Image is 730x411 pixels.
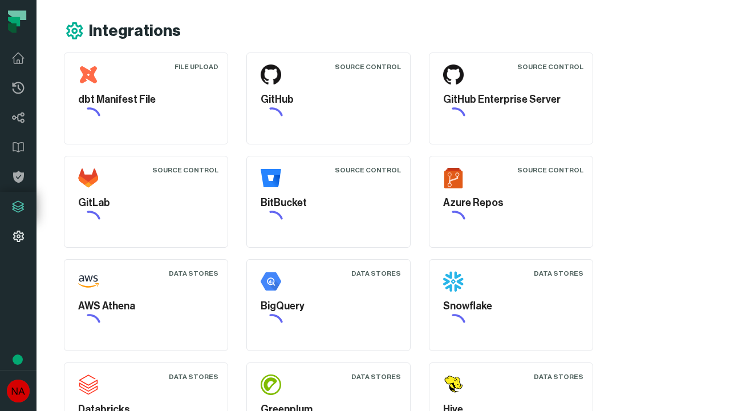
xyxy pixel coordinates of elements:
h5: BitBucket [261,195,396,211]
img: Databricks [78,374,99,395]
div: Data Stores [351,269,401,278]
img: GitHub Enterprise Server [443,65,464,85]
div: Source Control [335,166,401,175]
img: GitHub [261,65,281,85]
img: GitLab [78,168,99,188]
img: Snowflake [443,271,464,292]
h5: GitLab [78,195,214,211]
h1: Integrations [89,21,181,41]
div: File Upload [175,62,218,71]
h5: dbt Manifest File [78,92,214,107]
img: Greenplum [261,374,281,395]
img: AWS Athena [78,271,99,292]
img: BitBucket [261,168,281,188]
h5: Azure Repos [443,195,579,211]
h5: Snowflake [443,299,579,314]
img: Azure Repos [443,168,464,188]
div: Data Stores [169,269,218,278]
div: Source Control [335,62,401,71]
div: Data Stores [534,372,583,381]
div: Data Stores [351,372,401,381]
div: Source Control [517,166,583,175]
div: Data Stores [169,372,218,381]
h5: AWS Athena [78,299,214,314]
img: dbt Manifest File [78,65,99,85]
div: Data Stores [534,269,583,278]
div: Tooltip anchor [13,354,23,365]
img: avatar of No Repos Account [7,380,30,402]
div: Source Control [152,166,218,175]
img: Hive [443,374,464,395]
div: Source Control [517,62,583,71]
h5: GitHub Enterprise Server [443,92,579,107]
h5: BigQuery [261,299,396,314]
h5: GitHub [261,92,396,107]
img: BigQuery [261,271,281,292]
